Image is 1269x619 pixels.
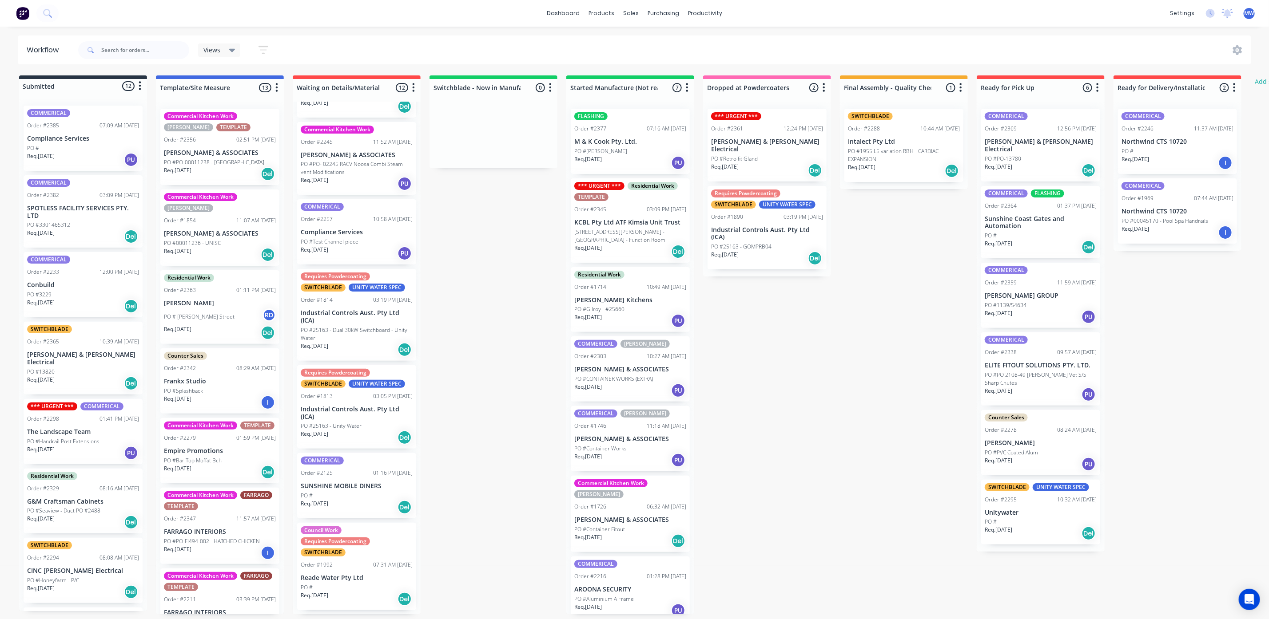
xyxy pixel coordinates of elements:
div: 11:07 AM [DATE] [236,217,276,225]
p: Req. [DATE] [985,387,1012,395]
p: PO #Container Fitout [574,525,625,533]
p: Req. [DATE] [301,500,328,508]
div: COMMERICAL [574,340,617,348]
div: Order #1746 [574,422,606,430]
div: Order #2125 [301,469,333,477]
p: Req. [DATE] [27,446,55,453]
p: [PERSON_NAME] Kitchens [574,296,686,304]
div: Commercial Kitchen Work[PERSON_NAME]Order #185411:07 AM [DATE][PERSON_NAME] & ASSOCIATESPO #00011... [160,189,279,266]
div: 11:57 AM [DATE] [236,515,276,523]
div: *** URGENT ***Order #236112:24 PM [DATE][PERSON_NAME] & [PERSON_NAME] ElectricalPO #Retro fit Gla... [708,109,827,181]
div: [PERSON_NAME] [621,340,670,348]
p: Req. [DATE] [574,313,602,321]
div: 08:24 AM [DATE] [1057,426,1097,434]
p: Req. [DATE] [164,395,191,403]
div: I [1218,156,1233,170]
div: SWITCHBLADE [27,325,72,333]
span: Views [203,45,220,55]
p: PO #Splashback [164,387,203,395]
div: Order #2246 [1122,125,1154,133]
div: UNITY WATER SPEC [1033,483,1089,491]
p: Req. [DATE] [985,457,1012,465]
div: PU [671,314,685,328]
img: Factory [16,7,29,20]
p: Req. [DATE] [1122,225,1149,233]
div: Order #2345 [574,205,606,213]
p: Req. [DATE] [27,229,55,237]
p: Req. [DATE] [27,299,55,307]
div: PU [124,446,138,460]
div: Commercial Kitchen Work[PERSON_NAME]Order #172606:32 AM [DATE][PERSON_NAME] & ASSOCIATESPO #Conta... [571,476,690,552]
div: Commercial Kitchen Work [164,422,237,430]
div: 12:56 PM [DATE] [1057,125,1097,133]
div: 03:19 PM [DATE] [784,213,823,221]
p: Req. [DATE] [574,453,602,461]
div: Del [261,248,275,262]
div: Order #1854 [164,217,196,225]
div: Del [808,251,822,265]
p: Sunshine Coast Gates and Automation [985,215,1097,230]
div: TEMPLATE [216,123,251,131]
div: FLASHING [574,112,608,120]
p: PO #Bar Top Moffat Bch [164,457,222,465]
div: SWITCHBLADEUNITY WATER SPECOrder #229510:32 AM [DATE]UnitywaterPO #Req.[DATE]Del [981,480,1100,545]
div: COMMERICALOrder #236912:56 PM [DATE][PERSON_NAME] & [PERSON_NAME] ElectricalPO #PO-13780Req.[DATE... [981,109,1100,181]
p: Req. [DATE] [301,99,328,107]
div: Requires Powdercoating [711,189,780,197]
p: [PERSON_NAME] & [PERSON_NAME] Electrical [711,138,823,153]
div: [PERSON_NAME] [164,204,213,212]
p: Compliance Services [301,229,413,236]
div: PU [124,153,138,167]
div: PU [398,177,412,191]
p: Req. [DATE] [164,166,191,174]
div: Commercial Kitchen WorkTEMPLATEOrder #227901:59 PM [DATE]Empire PromotionsPO #Bar Top Moffat BchR... [160,418,279,483]
p: Req. [DATE] [301,342,328,350]
p: PO #25163 - Dual 30kW Switchboard - Unity Water [301,326,413,342]
p: PO # [PERSON_NAME] Street [164,313,235,321]
p: [PERSON_NAME] & ASSOCIATES [574,435,686,443]
div: Del [398,500,412,514]
p: PO #1955 L5 variation RBH - CARDIAC EXPANSION [848,147,960,163]
p: [PERSON_NAME] & [PERSON_NAME] Electrical [985,138,1097,153]
p: Empire Promotions [164,447,276,455]
div: Requires PowdercoatingSWITCHBLADEUNITY WATER SPECOrder #189003:19 PM [DATE]Industrial Controls Au... [708,186,827,270]
div: UNITY WATER SPEC [349,380,405,388]
div: PU [398,246,412,260]
div: 03:09 PM [DATE] [99,191,139,199]
div: 03:05 PM [DATE] [373,392,413,400]
p: PO #Handrail Post Extensions [27,438,99,446]
div: Order #2365 [27,338,59,346]
p: SUNSHINE MOBILE DINERS [301,482,413,490]
div: 11:52 AM [DATE] [373,138,413,146]
div: SWITCHBLADE [848,112,893,120]
div: TEMPLATE [164,502,198,510]
p: [PERSON_NAME] & ASSOCIATES [574,366,686,373]
div: Counter Sales [985,414,1028,422]
div: COMMERICALOrder #224611:37 AM [DATE]Northwind CTS 10720PO #Req.[DATE]I [1118,109,1237,174]
div: Order #2245 [301,138,333,146]
p: PO # [27,144,39,152]
p: [PERSON_NAME] [164,300,276,307]
p: M & K Cook Pty. Ltd. [574,138,686,146]
div: Order #1969 [1122,194,1154,202]
p: PO #Gilroy - #25660 [574,305,625,313]
div: COMMERICALOrder #235911:59 AM [DATE][PERSON_NAME] GROUPPO #1139/54634Req.[DATE]PU [981,263,1100,328]
div: PU [671,156,685,170]
div: COMMERICAL [1122,182,1165,190]
p: Intalect Pty Ltd [848,138,960,146]
p: [PERSON_NAME] & ASSOCIATES [301,151,413,159]
div: Order #2363 [164,286,196,294]
div: Commercial Kitchen WorkOrder #224511:52 AM [DATE][PERSON_NAME] & ASSOCIATESPO #PO- 02245 RACV Noo... [297,122,416,195]
p: PO #25163 - Unity Water [301,422,362,430]
div: Del [124,376,138,390]
div: SWITCHBLADE [711,201,756,209]
p: Req. [DATE] [164,247,191,255]
p: PO #PO 2108-49 [PERSON_NAME] Vet S/S Sharp Chutes [985,371,1097,387]
p: PO #Container Works [574,445,627,453]
div: 10:27 AM [DATE] [647,352,686,360]
p: PO #00045170 - Pool Spa Handrails [1122,217,1208,225]
a: dashboard [542,7,584,20]
div: Del [261,465,275,479]
div: Requires Powdercoating [301,537,370,545]
div: SWITCHBLADE [301,380,346,388]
